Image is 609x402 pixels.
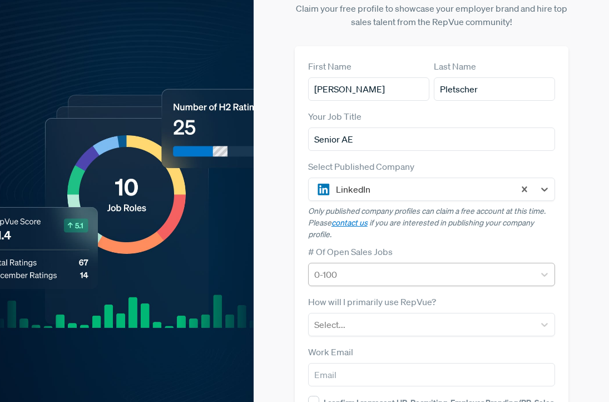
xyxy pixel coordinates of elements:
[308,205,555,241] p: Only published company profiles can claim a free account at this time. Please if you are interest...
[331,218,368,228] a: contact us
[434,60,476,73] label: Last Name
[308,77,429,101] input: First Name
[295,2,568,28] p: Claim your free profile to showcase your employer brand and hire top sales talent from the RepVue...
[308,128,555,151] input: Title
[308,245,393,258] label: # Of Open Sales Jobs
[308,160,414,173] label: Select Published Company
[434,77,555,101] input: Last Name
[308,295,436,308] label: How will I primarily use RepVue?
[308,345,353,359] label: Work Email
[308,363,555,386] input: Email
[317,183,330,196] img: LinkedIn
[308,110,362,123] label: Your Job Title
[308,60,351,73] label: First Name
